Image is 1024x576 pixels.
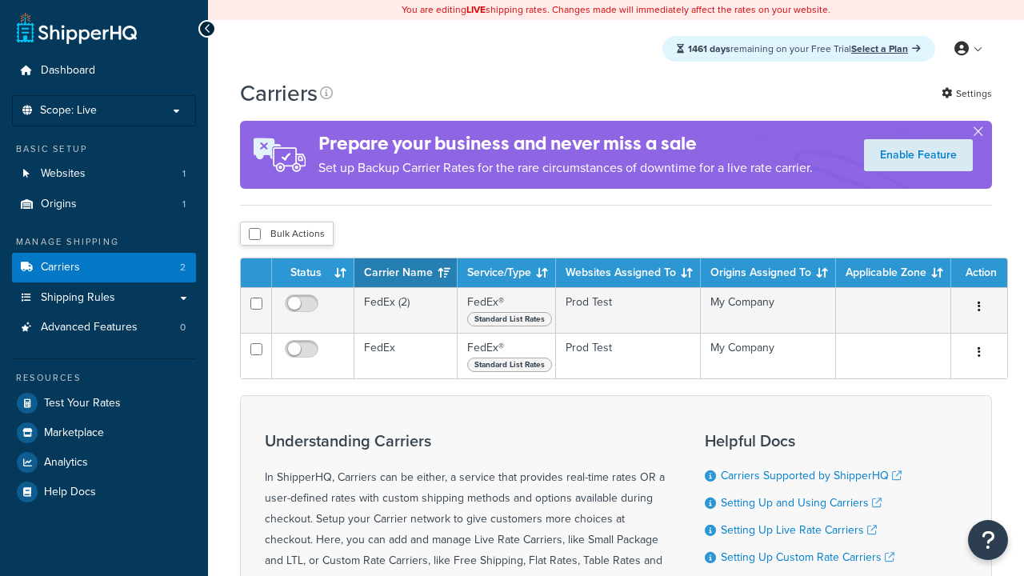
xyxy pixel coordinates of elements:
[662,36,935,62] div: remaining on your Free Trial
[240,121,318,189] img: ad-rules-rateshop-fe6ec290ccb7230408bd80ed9643f0289d75e0ffd9eb532fc0e269fcd187b520.png
[12,253,196,282] a: Carriers 2
[41,64,95,78] span: Dashboard
[556,287,701,333] td: Prod Test
[942,82,992,105] a: Settings
[467,312,552,326] span: Standard List Rates
[44,486,96,499] span: Help Docs
[12,235,196,249] div: Manage Shipping
[12,56,196,86] a: Dashboard
[12,448,196,477] a: Analytics
[12,389,196,418] a: Test Your Rates
[968,520,1008,560] button: Open Resource Center
[701,287,836,333] td: My Company
[12,190,196,219] li: Origins
[44,426,104,440] span: Marketplace
[721,522,877,538] a: Setting Up Live Rate Carriers
[836,258,951,287] th: Applicable Zone: activate to sort column ascending
[41,291,115,305] span: Shipping Rules
[721,494,882,511] a: Setting Up and Using Carriers
[40,104,97,118] span: Scope: Live
[41,321,138,334] span: Advanced Features
[12,159,196,189] a: Websites 1
[12,190,196,219] a: Origins 1
[864,139,973,171] a: Enable Feature
[12,159,196,189] li: Websites
[556,258,701,287] th: Websites Assigned To: activate to sort column ascending
[44,397,121,410] span: Test Your Rates
[240,78,318,109] h1: Carriers
[354,333,458,378] td: FedEx
[318,130,813,157] h4: Prepare your business and never miss a sale
[182,198,186,211] span: 1
[951,258,1007,287] th: Action
[354,287,458,333] td: FedEx (2)
[12,418,196,447] a: Marketplace
[44,456,88,470] span: Analytics
[851,42,921,56] a: Select a Plan
[182,167,186,181] span: 1
[12,313,196,342] li: Advanced Features
[705,432,914,450] h3: Helpful Docs
[701,258,836,287] th: Origins Assigned To: activate to sort column ascending
[701,333,836,378] td: My Company
[12,478,196,506] a: Help Docs
[318,157,813,179] p: Set up Backup Carrier Rates for the rare circumstances of downtime for a live rate carrier.
[17,12,137,44] a: ShipperHQ Home
[721,467,902,484] a: Carriers Supported by ShipperHQ
[240,222,334,246] button: Bulk Actions
[12,283,196,313] a: Shipping Rules
[41,167,86,181] span: Websites
[272,258,354,287] th: Status: activate to sort column ascending
[12,371,196,385] div: Resources
[458,333,556,378] td: FedEx®
[12,142,196,156] div: Basic Setup
[721,549,894,566] a: Setting Up Custom Rate Carriers
[12,253,196,282] li: Carriers
[180,321,186,334] span: 0
[354,258,458,287] th: Carrier Name: activate to sort column ascending
[458,258,556,287] th: Service/Type: activate to sort column ascending
[556,333,701,378] td: Prod Test
[12,313,196,342] a: Advanced Features 0
[265,432,665,450] h3: Understanding Carriers
[466,2,486,17] b: LIVE
[41,261,80,274] span: Carriers
[467,358,552,372] span: Standard List Rates
[41,198,77,211] span: Origins
[180,261,186,274] span: 2
[688,42,730,56] strong: 1461 days
[458,287,556,333] td: FedEx®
